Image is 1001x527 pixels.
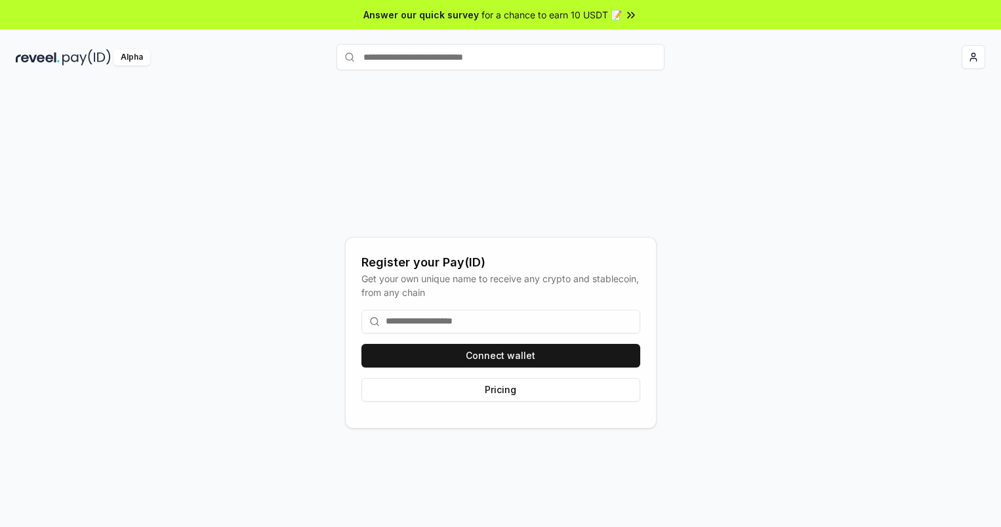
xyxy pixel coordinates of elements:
div: Alpha [113,49,150,66]
div: Get your own unique name to receive any crypto and stablecoin, from any chain [361,272,640,299]
img: reveel_dark [16,49,60,66]
span: for a chance to earn 10 USDT 📝 [481,8,622,22]
span: Answer our quick survey [363,8,479,22]
img: pay_id [62,49,111,66]
div: Register your Pay(ID) [361,253,640,272]
button: Connect wallet [361,344,640,368]
button: Pricing [361,378,640,402]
